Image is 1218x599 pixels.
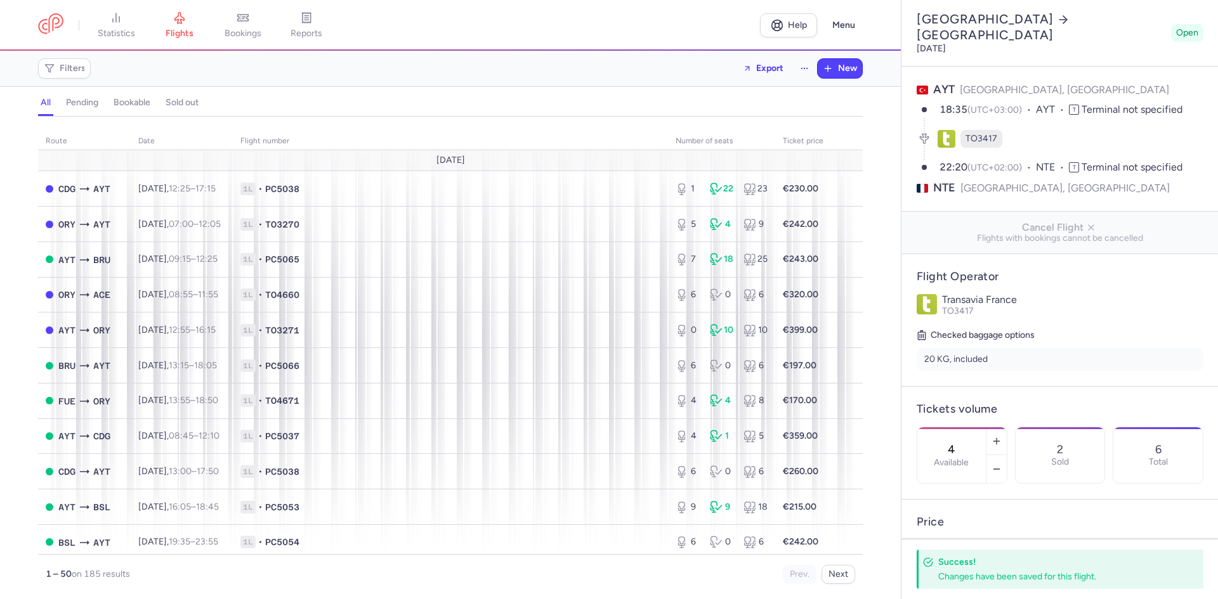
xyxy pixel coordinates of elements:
button: Filters [39,59,90,78]
span: [DATE] [436,155,465,165]
div: 9 [676,501,700,513]
h4: all [41,97,51,108]
div: 4 [676,394,700,407]
span: • [258,288,263,301]
span: ORY [58,288,75,302]
time: 12:10 [199,430,219,441]
button: New [818,59,862,78]
time: 18:50 [195,395,218,406]
span: – [169,325,216,335]
span: [DATE], [138,183,216,194]
span: (UTC+02:00) [967,162,1022,173]
span: New [838,63,857,74]
h5: Checked baggage options [917,328,1203,343]
p: Transavia France [942,294,1203,306]
span: PC5066 [265,359,299,372]
span: – [169,183,216,194]
button: Prev. [783,565,816,584]
button: Export [735,58,792,79]
span: 1L [240,465,256,478]
span: FUE [58,394,75,408]
span: PC5065 [265,253,299,266]
span: • [258,501,263,513]
h4: pending [66,97,98,108]
span: Export [756,63,783,73]
span: AYT [93,182,110,196]
span: AYT [93,217,110,231]
div: 10 [743,324,768,337]
span: Flights with bookings cannot be cancelled [912,233,1208,243]
a: flights [148,11,211,39]
time: 18:45 [196,501,219,512]
div: 0 [710,465,734,478]
strong: €170.00 [783,395,817,406]
span: flights [166,28,193,39]
h4: bookable [114,97,150,108]
span: AYT [58,500,75,514]
div: 4 [710,394,734,407]
div: 25 [743,253,768,266]
time: 12:55 [169,325,190,335]
div: 1 [710,430,734,442]
time: 13:55 [169,395,190,406]
div: 0 [710,288,734,301]
time: [DATE] [917,43,946,54]
div: 6 [676,359,700,372]
span: Filters [60,63,86,74]
span: CDG [58,465,75,479]
label: Available [934,458,969,468]
time: 09:15 [169,254,191,264]
div: 6 [743,288,768,301]
div: 18 [743,501,768,513]
span: • [258,183,263,195]
h4: Success! [938,556,1175,568]
time: 08:55 [169,289,193,300]
span: – [169,254,218,264]
span: Terminal not specified [1082,161,1182,173]
span: AYT [933,82,955,96]
h4: Tickets volume [917,402,1203,416]
span: AYT [93,465,110,479]
span: [GEOGRAPHIC_DATA], [GEOGRAPHIC_DATA] [960,84,1169,96]
span: Help [788,20,807,30]
span: PC5054 [265,536,299,548]
div: 8 [743,394,768,407]
span: [DATE], [138,360,217,371]
span: 1L [240,183,256,195]
span: 1L [240,394,256,407]
span: ORY [93,323,110,337]
span: 1L [240,359,256,372]
div: 0 [710,536,734,548]
span: Open [1176,27,1198,39]
time: 18:35 [940,103,967,115]
a: statistics [84,11,148,39]
span: BRU [93,253,110,267]
span: – [169,466,219,477]
span: AYT [93,536,110,550]
p: Total [1149,457,1168,467]
span: [DATE], [138,430,219,441]
span: AYT [58,323,75,337]
span: • [258,536,263,548]
p: 6 [1155,443,1162,456]
span: – [169,395,218,406]
strong: €215.00 [783,501,816,512]
strong: €260.00 [783,466,818,477]
span: ACE [93,288,110,302]
li: 20 KG, included [917,348,1203,371]
span: [DATE], [138,501,219,512]
span: [DATE], [138,254,218,264]
span: (UTC+03:00) [967,105,1022,115]
span: [DATE], [138,289,218,300]
span: TO3417 [966,132,997,145]
div: 9 [743,218,768,231]
span: 1L [240,536,256,548]
span: bookings [225,28,261,39]
img: Transavia France logo [917,294,937,314]
span: • [258,465,263,478]
div: 0 [710,359,734,372]
div: 0 [676,324,700,337]
time: 13:00 [169,466,192,477]
time: 16:05 [169,501,191,512]
div: 22 [710,183,734,195]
